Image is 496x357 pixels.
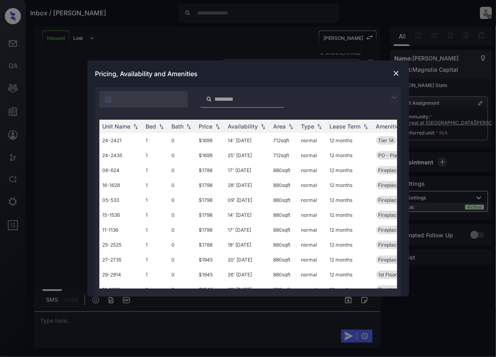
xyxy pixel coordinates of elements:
[298,267,327,282] td: normal
[270,148,298,163] td: 712 sqft
[225,193,270,208] td: 09' [DATE]
[196,237,225,252] td: $1788
[259,124,267,129] img: sorting
[298,252,327,267] td: normal
[99,222,143,237] td: 11-1136
[99,163,143,178] td: 06-624
[287,124,295,129] img: sorting
[379,227,400,233] span: Fireplace
[301,123,315,130] div: Type
[146,123,156,130] div: Bed
[298,282,327,297] td: normal
[379,257,400,263] span: Fireplace
[315,124,323,129] img: sorting
[169,193,196,208] td: 0
[298,208,327,222] td: normal
[270,193,298,208] td: 880 sqft
[99,178,143,193] td: 16-1628
[196,267,225,282] td: $1945
[327,252,373,267] td: 12 months
[270,178,298,193] td: 880 sqft
[327,178,373,193] td: 12 months
[214,124,222,129] img: sorting
[143,267,169,282] td: 1
[143,178,169,193] td: 1
[103,123,131,130] div: Unit Name
[169,282,196,297] td: 0
[298,222,327,237] td: normal
[379,137,394,143] span: Tier 1A
[225,237,270,252] td: 18' [DATE]
[196,252,225,267] td: $1945
[143,133,169,148] td: 1
[270,222,298,237] td: 880 sqft
[99,282,143,297] td: 18-1832
[196,222,225,237] td: $1798
[327,163,373,178] td: 12 months
[228,123,258,130] div: Availability
[327,267,373,282] td: 12 months
[327,193,373,208] td: 12 months
[169,237,196,252] td: 0
[379,212,400,218] span: Fireplace
[298,178,327,193] td: normal
[379,286,400,293] span: Fireplace
[169,178,196,193] td: 0
[143,282,169,297] td: 1
[143,252,169,267] td: 1
[99,193,143,208] td: 05-533
[389,93,399,102] img: icon-zuma
[298,193,327,208] td: normal
[196,133,225,148] td: $1699
[196,282,225,297] td: $1945
[379,242,400,248] span: Fireplace
[99,133,143,148] td: 24-2421
[169,222,196,237] td: 0
[225,178,270,193] td: 28' [DATE]
[225,133,270,148] td: 14' [DATE]
[87,60,409,87] div: Pricing, Availability and Amenities
[379,197,400,203] span: Fireplace
[169,163,196,178] td: 0
[298,133,327,148] td: normal
[298,148,327,163] td: normal
[379,167,400,173] span: Fireplace
[99,208,143,222] td: 15-1536
[143,222,169,237] td: 1
[298,237,327,252] td: normal
[225,222,270,237] td: 17' [DATE]
[169,252,196,267] td: 0
[270,133,298,148] td: 712 sqft
[169,133,196,148] td: 0
[196,178,225,193] td: $1798
[143,148,169,163] td: 1
[143,237,169,252] td: 1
[99,267,143,282] td: 29-2914
[327,222,373,237] td: 12 months
[327,237,373,252] td: 12 months
[225,163,270,178] td: 17' [DATE]
[327,282,373,297] td: 12 months
[132,124,140,129] img: sorting
[270,208,298,222] td: 880 sqft
[104,95,112,104] img: icon-zuma
[99,252,143,267] td: 27-2735
[185,124,193,129] img: sorting
[225,252,270,267] td: 20' [DATE]
[196,193,225,208] td: $1798
[225,148,270,163] td: 25' [DATE]
[172,123,184,130] div: Bath
[362,124,370,129] img: sorting
[143,163,169,178] td: 1
[169,208,196,222] td: 0
[379,152,415,158] span: PO - Plank (All...
[327,208,373,222] td: 12 months
[225,208,270,222] td: 14' [DATE]
[196,163,225,178] td: $1788
[327,133,373,148] td: 12 months
[330,123,361,130] div: Lease Term
[298,163,327,178] td: normal
[392,69,400,77] img: close
[225,282,270,297] td: 29' [DATE]
[376,123,403,130] div: Amenities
